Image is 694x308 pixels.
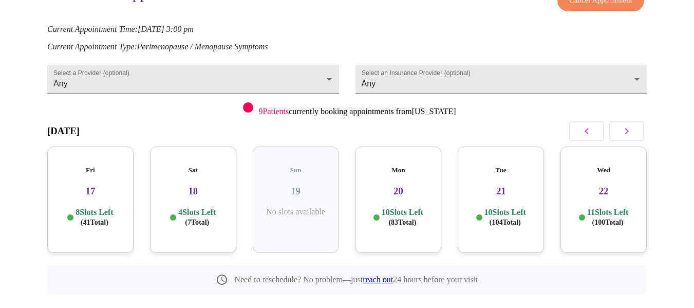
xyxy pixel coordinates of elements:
[484,207,526,227] p: 10 Slots Left
[55,186,125,197] h3: 17
[388,219,416,226] span: ( 83 Total)
[261,166,331,174] h5: Sun
[363,186,433,197] h3: 20
[178,207,216,227] p: 4 Slots Left
[47,25,194,33] em: Current Appointment Time: [DATE] 3:00 pm
[382,207,423,227] p: 10 Slots Left
[234,275,478,284] p: Need to reschedule? No problem—just 24 hours before your visit
[587,207,628,227] p: 11 Slots Left
[261,207,331,216] p: No slots available
[363,275,393,284] a: reach out
[158,186,228,197] h3: 18
[185,219,209,226] span: ( 7 Total)
[47,42,268,51] em: Current Appointment Type: Perimenopause / Menopause Symptoms
[466,186,536,197] h3: 21
[569,166,639,174] h5: Wed
[76,207,113,227] p: 8 Slots Left
[490,219,521,226] span: ( 104 Total)
[47,65,339,94] div: Any
[592,219,624,226] span: ( 100 Total)
[569,186,639,197] h3: 22
[258,107,456,116] p: currently booking appointments from [US_STATE]
[158,166,228,174] h5: Sat
[55,166,125,174] h5: Fri
[81,219,108,226] span: ( 41 Total)
[355,65,647,94] div: Any
[258,107,289,116] span: 9 Patients
[47,125,80,137] h3: [DATE]
[261,186,331,197] h3: 19
[466,166,536,174] h5: Tue
[363,166,433,174] h5: Mon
